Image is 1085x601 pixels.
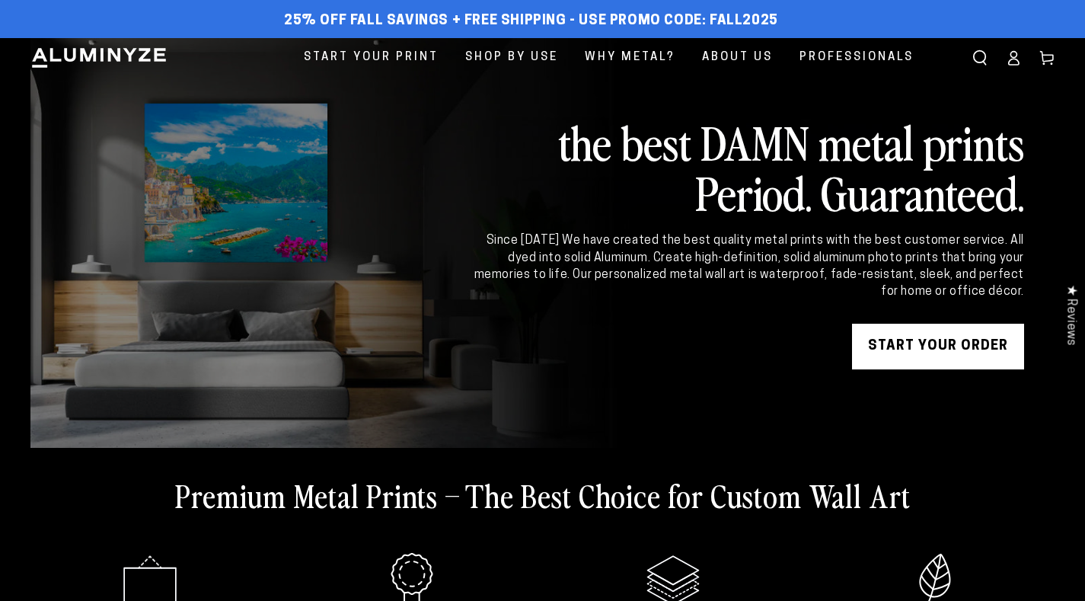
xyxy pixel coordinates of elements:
h2: Premium Metal Prints – The Best Choice for Custom Wall Art [175,475,911,515]
img: Aluminyze [30,46,168,69]
span: Start Your Print [304,47,439,68]
a: Why Metal? [573,38,687,77]
div: Click to open Judge.me floating reviews tab [1056,273,1085,357]
summary: Search our site [963,41,997,75]
h2: the best DAMN metal prints Period. Guaranteed. [471,117,1024,217]
a: Shop By Use [454,38,570,77]
span: Shop By Use [465,47,558,68]
span: 25% off FALL Savings + Free Shipping - Use Promo Code: FALL2025 [284,13,778,30]
a: Professionals [788,38,925,77]
span: Professionals [799,47,914,68]
div: Since [DATE] We have created the best quality metal prints with the best customer service. All dy... [471,232,1024,301]
a: Start Your Print [292,38,450,77]
span: Why Metal? [585,47,675,68]
a: About Us [691,38,784,77]
span: About Us [702,47,773,68]
a: START YOUR Order [852,324,1024,369]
